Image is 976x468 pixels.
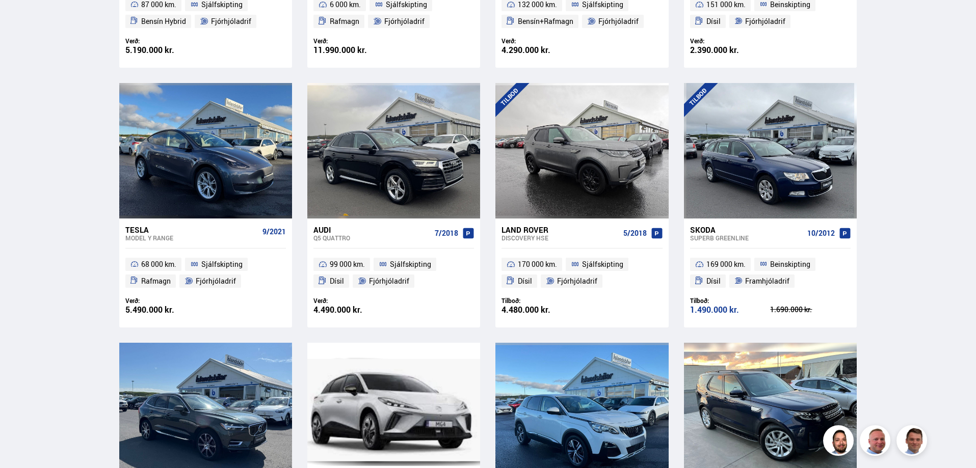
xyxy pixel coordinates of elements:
div: Tesla [125,225,258,234]
div: Discovery HSE [502,234,619,241]
span: Sjálfskipting [390,258,431,270]
span: Beinskipting [770,258,810,270]
span: Fjórhjóladrif [384,15,425,27]
span: Sjálfskipting [582,258,623,270]
span: Dísil [706,15,721,27]
a: Land Rover Discovery HSE 5/2018 170 000 km. Sjálfskipting Dísil Fjórhjóladrif Tilboð: 4.480.000 kr. [495,218,668,327]
span: Fjórhjóladrif [369,275,409,287]
span: 169 000 km. [706,258,746,270]
span: Dísil [330,275,344,287]
div: Verð: [125,37,206,45]
img: FbJEzSuNWCJXmdc-.webp [898,427,929,457]
div: Verð: [502,37,582,45]
span: 99 000 km. [330,258,365,270]
span: Fjórhjóladrif [745,15,785,27]
span: Fjórhjóladrif [598,15,639,27]
div: Q5 QUATTRO [313,234,431,241]
div: 1.490.000 kr. [690,306,771,314]
span: Rafmagn [141,275,171,287]
span: Dísil [706,275,721,287]
span: 10/2012 [807,229,835,237]
span: 9/2021 [262,228,286,236]
div: Verð: [313,297,394,305]
div: Tilboð: [690,297,771,305]
span: 7/2018 [435,229,458,237]
span: Bensín Hybrid [141,15,186,27]
span: 68 000 km. [141,258,176,270]
div: 11.990.000 kr. [313,46,394,54]
div: 4.290.000 kr. [502,46,582,54]
div: 4.480.000 kr. [502,306,582,314]
span: Framhjóladrif [745,275,789,287]
div: Model Y RANGE [125,234,258,241]
div: Verð: [313,37,394,45]
span: Fjórhjóladrif [211,15,251,27]
span: Dísil [518,275,532,287]
span: Sjálfskipting [201,258,243,270]
img: nhp88E3Fdnt1Opn2.png [825,427,855,457]
span: Fjórhjóladrif [557,275,597,287]
a: Audi Q5 QUATTRO 7/2018 99 000 km. Sjálfskipting Dísil Fjórhjóladrif Verð: 4.490.000 kr. [307,218,480,327]
span: Fjórhjóladrif [196,275,236,287]
span: 5/2018 [623,229,647,237]
div: 2.390.000 kr. [690,46,771,54]
div: 5.190.000 kr. [125,46,206,54]
div: Verð: [690,37,771,45]
div: 1.690.000 kr. [770,306,851,313]
span: Rafmagn [330,15,359,27]
img: siFngHWaQ9KaOqBr.png [861,427,892,457]
span: 170 000 km. [518,258,557,270]
div: Superb GREENLINE [690,234,803,241]
a: Tesla Model Y RANGE 9/2021 68 000 km. Sjálfskipting Rafmagn Fjórhjóladrif Verð: 5.490.000 kr. [119,218,292,327]
div: 4.490.000 kr. [313,306,394,314]
div: Verð: [125,297,206,305]
div: 5.490.000 kr. [125,306,206,314]
div: Tilboð: [502,297,582,305]
button: Opna LiveChat spjallviðmót [8,4,39,35]
div: Skoda [690,225,803,234]
div: Land Rover [502,225,619,234]
div: Audi [313,225,431,234]
a: Skoda Superb GREENLINE 10/2012 169 000 km. Beinskipting Dísil Framhjóladrif Tilboð: 1.490.000 kr.... [684,218,857,327]
span: Bensín+Rafmagn [518,15,573,27]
